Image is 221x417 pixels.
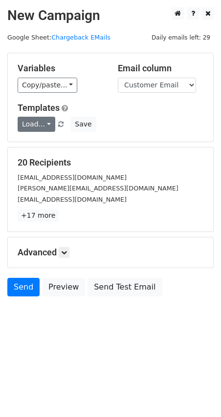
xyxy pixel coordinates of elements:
[7,278,40,296] a: Send
[18,117,55,132] a: Load...
[18,103,60,113] a: Templates
[18,174,127,181] small: [EMAIL_ADDRESS][DOMAIN_NAME]
[18,209,59,222] a: +17 more
[7,7,214,24] h2: New Campaign
[18,185,178,192] small: [PERSON_NAME][EMAIL_ADDRESS][DOMAIN_NAME]
[18,247,203,258] h5: Advanced
[118,63,203,74] h5: Email column
[18,78,77,93] a: Copy/paste...
[18,196,127,203] small: [EMAIL_ADDRESS][DOMAIN_NAME]
[42,278,85,296] a: Preview
[18,63,103,74] h5: Variables
[172,370,221,417] iframe: Chat Widget
[148,34,214,41] a: Daily emails left: 29
[148,32,214,43] span: Daily emails left: 29
[70,117,96,132] button: Save
[51,34,110,41] a: Chargeback EMails
[18,157,203,168] h5: 20 Recipients
[88,278,162,296] a: Send Test Email
[7,34,110,41] small: Google Sheet:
